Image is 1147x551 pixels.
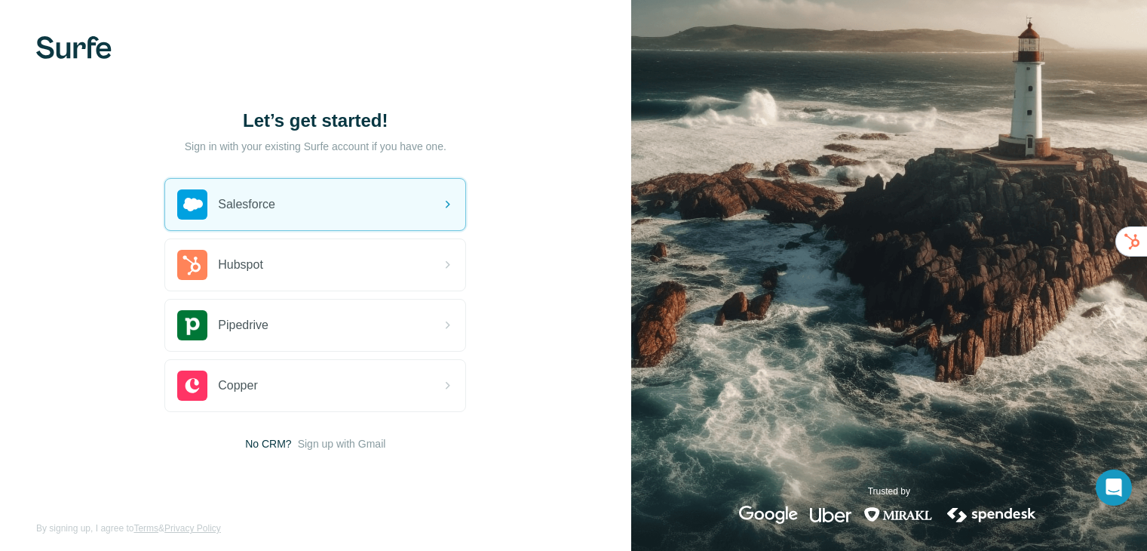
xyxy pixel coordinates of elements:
[218,316,268,334] span: Pipedrive
[133,523,158,534] a: Terms
[945,506,1038,524] img: spendesk's logo
[177,189,207,220] img: salesforce's logo
[177,250,207,280] img: hubspot's logo
[739,506,798,524] img: google's logo
[177,310,207,340] img: pipedrive's logo
[185,139,446,154] p: Sign in with your existing Surfe account if you have one.
[810,506,851,524] img: uber's logo
[164,523,221,534] a: Privacy Policy
[164,109,466,133] h1: Let’s get started!
[218,256,263,274] span: Hubspot
[36,36,112,59] img: Surfe's logo
[218,195,275,214] span: Salesforce
[218,377,257,395] span: Copper
[36,522,221,535] span: By signing up, I agree to &
[868,485,910,498] p: Trusted by
[1096,469,1132,506] div: Open Intercom Messenger
[298,436,386,451] button: Sign up with Gmail
[863,506,933,524] img: mirakl's logo
[245,436,291,451] span: No CRM?
[177,371,207,401] img: copper's logo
